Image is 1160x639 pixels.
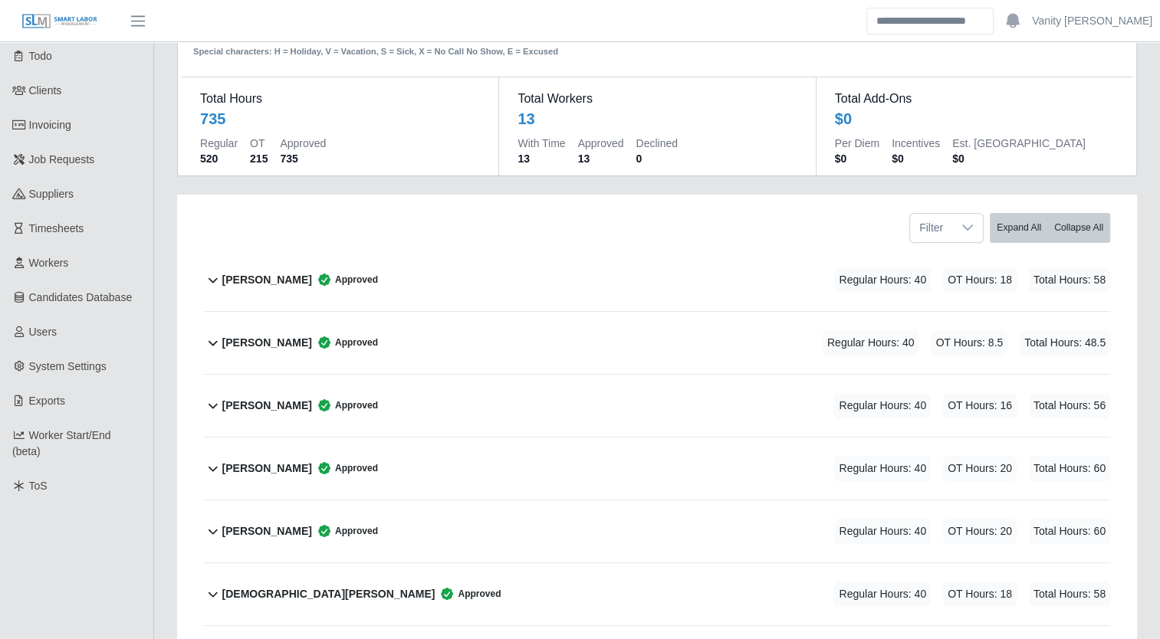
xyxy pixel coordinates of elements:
span: Regular Hours: 40 [834,393,931,418]
b: [DEMOGRAPHIC_DATA][PERSON_NAME] [222,586,435,602]
b: [PERSON_NAME] [222,460,312,477]
dt: Est. [GEOGRAPHIC_DATA] [952,136,1086,151]
button: [PERSON_NAME] Approved Regular Hours: 40 OT Hours: 18 Total Hours: 58 [204,249,1110,311]
button: [PERSON_NAME] Approved Regular Hours: 40 OT Hours: 20 Total Hours: 60 [204,437,1110,500]
span: OT Hours: 18 [943,582,1017,607]
span: Clients [29,84,62,97]
span: Total Hours: 58 [1029,582,1110,607]
img: SLM Logo [21,13,98,30]
span: Total Hours: 56 [1029,393,1110,418]
dd: 13 [518,151,565,166]
span: Approved [435,586,501,601]
dt: Total Workers [518,90,797,108]
dd: 215 [250,151,268,166]
span: OT Hours: 8.5 [931,330,1007,356]
span: Users [29,326,58,338]
dt: Approved [578,136,624,151]
div: $0 [835,108,852,129]
button: [PERSON_NAME] Approved Regular Hours: 40 OT Hours: 8.5 Total Hours: 48.5 [204,312,1110,374]
dd: 735 [280,151,326,166]
dt: Approved [280,136,326,151]
span: Approved [312,460,378,476]
span: OT Hours: 18 [943,267,1017,293]
dd: 520 [200,151,238,166]
span: ToS [29,480,48,492]
span: OT Hours: 20 [943,456,1017,481]
button: [DEMOGRAPHIC_DATA][PERSON_NAME] Approved Regular Hours: 40 OT Hours: 18 Total Hours: 58 [204,563,1110,625]
span: Worker Start/End (beta) [12,429,111,457]
b: [PERSON_NAME] [222,335,312,351]
button: Collapse All [1047,213,1110,243]
span: Workers [29,257,69,269]
input: Search [866,8,994,34]
span: Filter [910,214,952,242]
button: [PERSON_NAME] Approved Regular Hours: 40 OT Hours: 20 Total Hours: 60 [204,500,1110,562]
span: Todo [29,50,52,62]
dd: $0 [892,151,940,166]
button: Expand All [990,213,1048,243]
dd: 13 [578,151,624,166]
button: [PERSON_NAME] Approved Regular Hours: 40 OT Hours: 16 Total Hours: 56 [204,375,1110,437]
span: Total Hours: 58 [1029,267,1110,293]
dt: OT [250,136,268,151]
b: [PERSON_NAME] [222,398,312,414]
dt: With Time [518,136,565,151]
span: System Settings [29,360,107,372]
span: Regular Hours: 40 [834,519,931,544]
span: Regular Hours: 40 [834,267,931,293]
span: Candidates Database [29,291,133,303]
span: Invoicing [29,119,71,131]
div: 13 [518,108,534,129]
dd: 0 [636,151,678,166]
span: Regular Hours: 40 [823,330,919,356]
span: Timesheets [29,222,84,234]
a: Vanity [PERSON_NAME] [1032,13,1152,29]
dt: Incentives [892,136,940,151]
span: Total Hours: 60 [1029,456,1110,481]
span: Approved [312,523,378,539]
dt: Per Diem [835,136,879,151]
dt: Regular [200,136,238,151]
span: Regular Hours: 40 [834,456,931,481]
span: Approved [312,398,378,413]
dd: $0 [835,151,879,166]
span: Approved [312,272,378,287]
span: Total Hours: 60 [1029,519,1110,544]
span: Regular Hours: 40 [834,582,931,607]
dt: Total Add-Ons [835,90,1114,108]
span: Total Hours: 48.5 [1020,330,1110,356]
span: OT Hours: 20 [943,519,1017,544]
div: bulk actions [990,213,1110,243]
span: Suppliers [29,188,74,200]
span: Approved [312,335,378,350]
div: Special characters: H = Holiday, V = Vacation, S = Sick, X = No Call No Show, E = Excused [193,33,567,58]
dt: Declined [636,136,678,151]
span: Job Requests [29,153,95,165]
b: [PERSON_NAME] [222,523,312,539]
span: OT Hours: 16 [943,393,1017,418]
span: Exports [29,395,65,407]
div: 735 [200,108,225,129]
b: [PERSON_NAME] [222,272,312,288]
dt: Total Hours [200,90,480,108]
dd: $0 [952,151,1086,166]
